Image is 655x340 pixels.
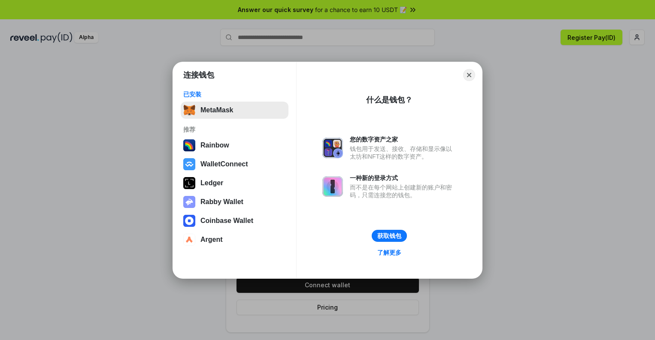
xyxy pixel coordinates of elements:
div: Argent [200,236,223,244]
img: svg+xml,%3Csvg%20width%3D%2228%22%20height%3D%2228%22%20viewBox%3D%220%200%2028%2028%22%20fill%3D... [183,215,195,227]
h1: 连接钱包 [183,70,214,80]
button: Close [463,69,475,81]
img: svg+xml,%3Csvg%20width%3D%22120%22%20height%3D%22120%22%20viewBox%3D%220%200%20120%20120%22%20fil... [183,139,195,151]
div: Coinbase Wallet [200,217,253,225]
div: 您的数字资产之家 [350,135,456,143]
button: WalletConnect [181,156,288,173]
img: svg+xml,%3Csvg%20width%3D%2228%22%20height%3D%2228%22%20viewBox%3D%220%200%2028%2028%22%20fill%3D... [183,158,195,170]
button: MetaMask [181,102,288,119]
div: 一种新的登录方式 [350,174,456,182]
img: svg+xml,%3Csvg%20xmlns%3D%22http%3A%2F%2Fwww.w3.org%2F2000%2Fsvg%22%20width%3D%2228%22%20height%3... [183,177,195,189]
a: 了解更多 [372,247,406,258]
div: 什么是钱包？ [366,95,412,105]
button: Ledger [181,175,288,192]
button: Rabby Wallet [181,193,288,211]
div: MetaMask [200,106,233,114]
button: Rainbow [181,137,288,154]
div: 已安装 [183,90,286,98]
img: svg+xml,%3Csvg%20xmlns%3D%22http%3A%2F%2Fwww.w3.org%2F2000%2Fsvg%22%20fill%3D%22none%22%20viewBox... [183,196,195,208]
button: Coinbase Wallet [181,212,288,229]
img: svg+xml,%3Csvg%20width%3D%2228%22%20height%3D%2228%22%20viewBox%3D%220%200%2028%2028%22%20fill%3D... [183,234,195,246]
div: Rainbow [200,141,229,149]
div: 钱包用于发送、接收、存储和显示像以太坊和NFT这样的数字资产。 [350,145,456,160]
div: 了解更多 [377,249,401,256]
div: Rabby Wallet [200,198,243,206]
div: 而不是在每个网站上创建新的账户和密码，只需连接您的钱包。 [350,184,456,199]
div: Ledger [200,179,223,187]
div: 推荐 [183,126,286,133]
div: 获取钱包 [377,232,401,240]
button: Argent [181,231,288,248]
img: svg+xml,%3Csvg%20xmlns%3D%22http%3A%2F%2Fwww.w3.org%2F2000%2Fsvg%22%20fill%3D%22none%22%20viewBox... [322,138,343,158]
img: svg+xml,%3Csvg%20xmlns%3D%22http%3A%2F%2Fwww.w3.org%2F2000%2Fsvg%22%20fill%3D%22none%22%20viewBox... [322,176,343,197]
div: WalletConnect [200,160,248,168]
button: 获取钱包 [372,230,407,242]
img: svg+xml,%3Csvg%20fill%3D%22none%22%20height%3D%2233%22%20viewBox%3D%220%200%2035%2033%22%20width%... [183,104,195,116]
